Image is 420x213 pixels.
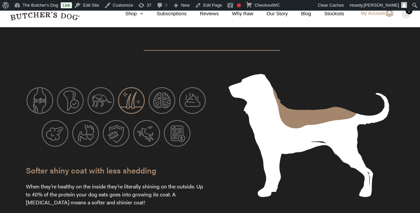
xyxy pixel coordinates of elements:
div: Needs improvement [237,3,241,7]
div: 0 [406,8,412,14]
a: Subscriptions [143,10,186,18]
a: Live [61,2,72,8]
h6: Softer shiny coat with less shedding [26,166,205,174]
a: Reviews [187,10,219,18]
a: Why Raw [219,10,253,18]
a: Stockists [311,10,344,18]
a: My Account [354,10,393,18]
a: Shop [112,10,143,18]
a: Our Story [253,10,288,18]
a: Blog [288,10,311,18]
img: Dog_State_4.png [229,74,389,197]
img: Benefit_Icon_4_.png [118,87,145,114]
span: [PERSON_NAME] [364,3,399,8]
img: TBD_Cart-Empty.png [402,10,410,19]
